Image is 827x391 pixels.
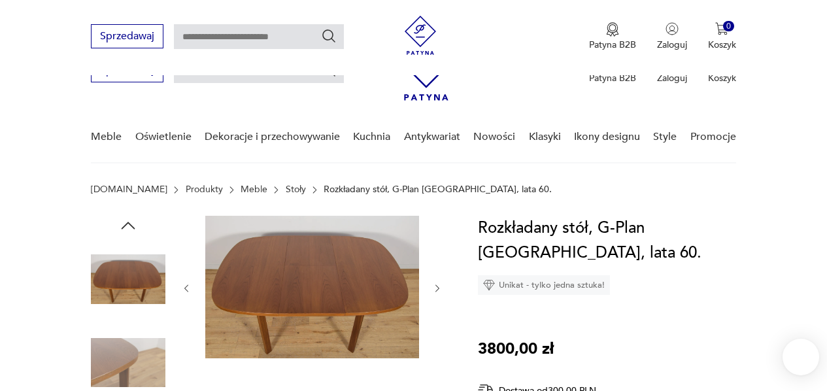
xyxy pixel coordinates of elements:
[657,39,687,51] p: Zaloguj
[589,72,636,84] p: Patyna B2B
[91,112,122,162] a: Meble
[783,339,819,375] iframe: Smartsupp widget button
[186,184,223,195] a: Produkty
[708,22,736,51] button: 0Koszyk
[653,112,677,162] a: Style
[657,72,687,84] p: Zaloguj
[574,112,640,162] a: Ikony designu
[478,337,554,362] p: 3800,00 zł
[91,33,163,42] a: Sprzedawaj
[324,184,552,195] p: Rozkładany stół, G-Plan [GEOGRAPHIC_DATA], lata 60.
[473,112,515,162] a: Nowości
[135,112,192,162] a: Oświetlenie
[404,112,460,162] a: Antykwariat
[529,112,561,162] a: Klasyki
[321,28,337,44] button: Szukaj
[353,112,390,162] a: Kuchnia
[708,39,736,51] p: Koszyk
[91,242,165,316] img: Zdjęcie produktu Rozkładany stół, G-Plan Wielka Brytania, lata 60.
[657,22,687,51] button: Zaloguj
[286,184,306,195] a: Stoły
[478,275,610,295] div: Unikat - tylko jedna sztuka!
[589,39,636,51] p: Patyna B2B
[91,24,163,48] button: Sprzedawaj
[478,216,736,265] h1: Rozkładany stół, G-Plan [GEOGRAPHIC_DATA], lata 60.
[666,22,679,35] img: Ikonka użytkownika
[205,112,340,162] a: Dekoracje i przechowywanie
[91,67,163,76] a: Sprzedawaj
[483,279,495,291] img: Ikona diamentu
[241,184,267,195] a: Meble
[606,22,619,37] img: Ikona medalu
[589,22,636,51] a: Ikona medaluPatyna B2B
[715,22,728,35] img: Ikona koszyka
[91,184,167,195] a: [DOMAIN_NAME]
[401,16,440,55] img: Patyna - sklep z meblami i dekoracjami vintage
[589,22,636,51] button: Patyna B2B
[205,216,419,358] img: Zdjęcie produktu Rozkładany stół, G-Plan Wielka Brytania, lata 60.
[723,21,734,32] div: 0
[708,72,736,84] p: Koszyk
[690,112,736,162] a: Promocje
